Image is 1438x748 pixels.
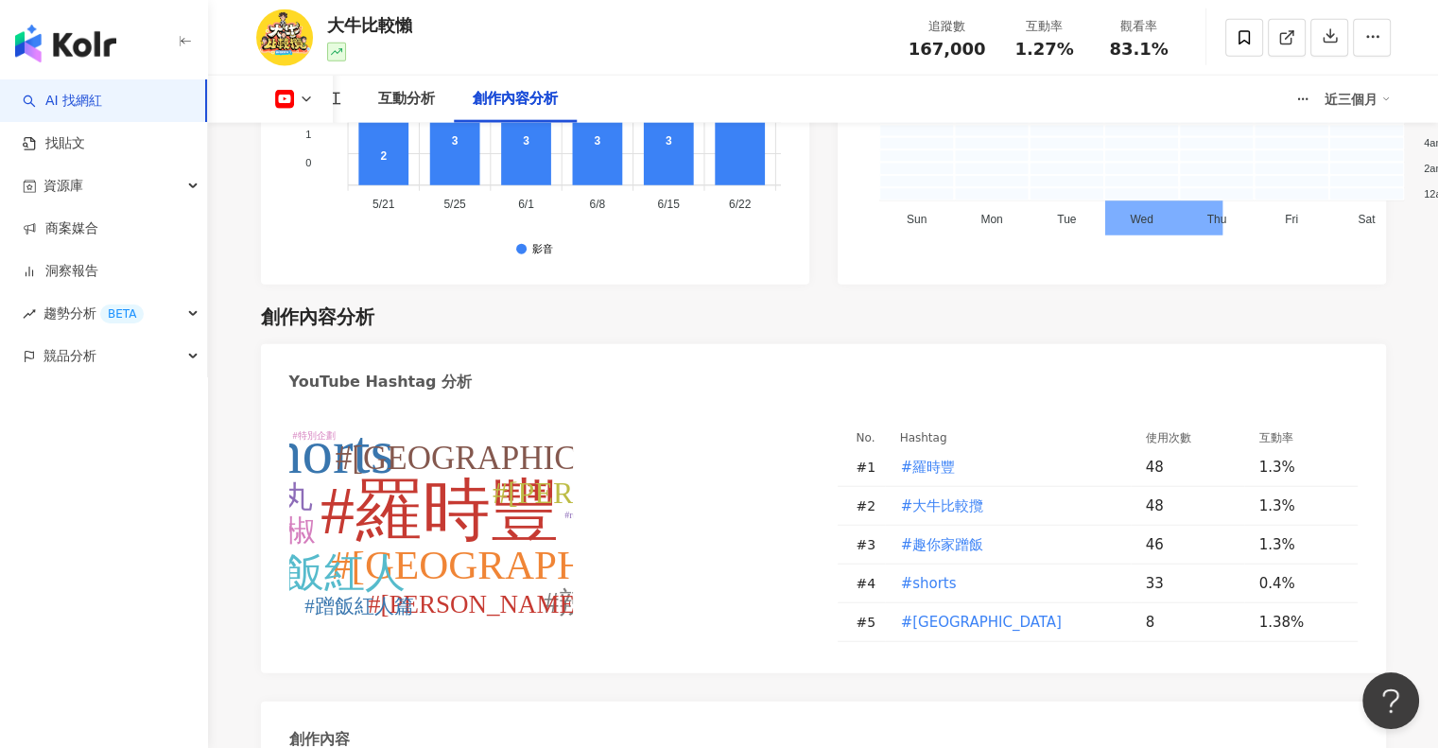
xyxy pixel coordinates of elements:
div: 互動分析 [378,88,435,111]
div: 近三個月 [1325,84,1391,114]
div: 48 [1146,496,1244,516]
tspan: 1 [305,130,311,141]
span: #大牛比較攬 [901,496,984,516]
button: #趣你家蹭飯 [900,526,985,564]
tspan: #[PERSON_NAME] [492,476,747,510]
th: Hashtag [885,427,1131,448]
div: 48 [1146,457,1244,478]
a: 洞察報告 [23,262,98,281]
div: 影音 [532,244,553,256]
td: #趣你家蹭飯 [885,526,1131,565]
div: 1.3% [1259,534,1339,555]
td: 0.4% [1244,565,1358,603]
div: # 5 [857,612,885,633]
div: BETA [100,304,144,323]
div: 8 [1146,612,1244,633]
td: 1.38% [1244,603,1358,642]
span: #趣你家蹭飯 [901,534,984,555]
span: 1.27% [1014,40,1073,59]
div: 觀看率 [1103,17,1175,36]
tspan: Thu [1206,213,1226,226]
div: # 1 [857,457,885,478]
div: 0.4% [1259,573,1339,594]
button: #[GEOGRAPHIC_DATA] [900,603,1063,641]
tspan: 5/21 [372,198,395,211]
td: #新莊宏泰市場 [885,603,1131,642]
div: 33 [1146,573,1244,594]
tspan: 6/8 [589,198,605,211]
tspan: Wed [1130,213,1152,226]
th: 互動率 [1244,427,1358,448]
div: 1.3% [1259,496,1339,516]
div: # 4 [857,573,885,594]
tspan: #蹭飯紅人篇 [304,595,414,618]
span: 趨勢分析 [43,292,144,335]
tspan: Tue [1057,213,1077,226]
div: 46 [1146,534,1244,555]
a: 商案媒合 [23,219,98,238]
div: 相似網紅 [284,88,340,111]
iframe: Help Scout Beacon - Open [1362,672,1419,729]
a: 找貼文 [23,134,85,153]
div: # 3 [857,534,885,555]
button: #羅時豐 [900,448,957,486]
tspan: 6/1 [518,198,534,211]
span: #[GEOGRAPHIC_DATA] [901,612,1062,633]
tspan: Mon [980,213,1002,226]
img: KOL Avatar [256,9,313,66]
div: 創作內容分析 [473,88,558,111]
div: 1.38% [1259,612,1339,633]
td: #大牛比較攬 [885,487,1131,526]
tspan: 5/25 [443,198,466,211]
div: YouTube Hashtag 分析 [289,372,473,392]
span: 167,000 [909,39,986,59]
button: #shorts [900,565,958,602]
div: 1.3% [1259,457,1339,478]
tspan: #特別企劃 [292,430,335,441]
span: 83.1% [1109,40,1168,59]
tspan: #羅時豐 [321,473,559,548]
span: #羅時豐 [901,457,956,478]
tspan: Sun [906,213,926,226]
tspan: #蹭飯紅人 [222,550,406,595]
tspan: Sat [1358,213,1376,226]
tspan: Fri [1285,213,1298,226]
span: #shorts [901,573,957,594]
span: rise [23,307,36,321]
tspan: #[PERSON_NAME] [367,590,582,618]
a: searchAI 找網紅 [23,92,102,111]
tspan: #辣妹駕到 [544,585,680,619]
div: 大牛比較懶 [327,13,412,37]
th: No. [838,427,885,448]
tspan: #[GEOGRAPHIC_DATA] [335,440,688,477]
span: 競品分析 [43,335,96,377]
td: #羅時豐 [885,448,1131,487]
img: logo [15,25,116,62]
th: 使用次數 [1131,427,1244,448]
td: #shorts [885,565,1131,603]
tspan: 0 [305,158,311,169]
div: 互動率 [1009,17,1081,36]
tspan: #reels [564,510,587,520]
div: 創作內容分析 [261,304,374,330]
span: 資源庫 [43,165,83,207]
div: # 2 [857,496,885,516]
tspan: #[GEOGRAPHIC_DATA] [331,543,766,587]
div: 追蹤數 [909,17,986,36]
tspan: 6/15 [657,198,680,211]
button: #大牛比較攬 [900,487,985,525]
td: 1.3% [1244,487,1358,526]
td: 1.3% [1244,526,1358,565]
tspan: 6/22 [728,198,751,211]
tspan: #shorts [217,418,394,486]
td: 1.3% [1244,448,1358,487]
